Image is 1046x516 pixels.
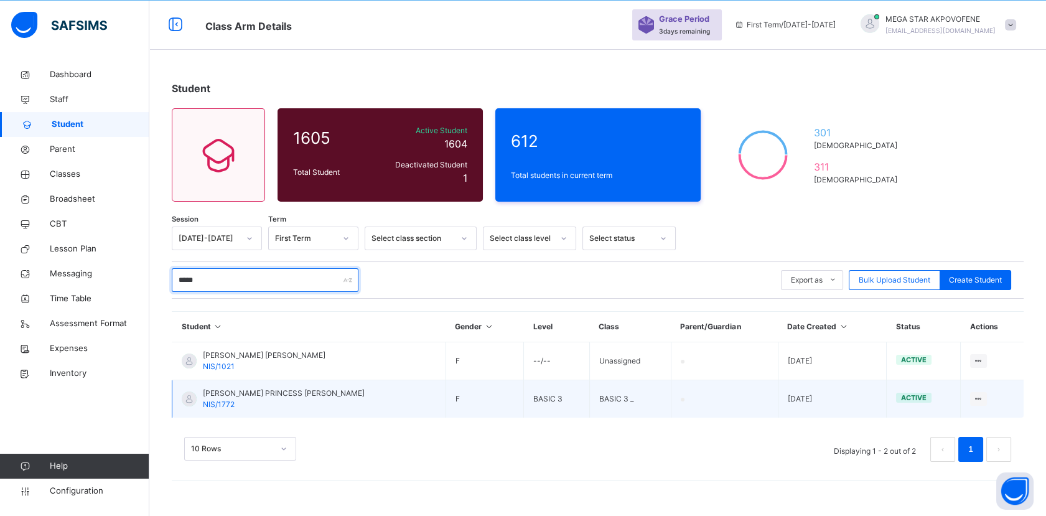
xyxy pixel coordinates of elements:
i: Sort in Ascending Order [483,322,494,331]
span: Student [52,118,149,131]
div: Select class level [490,233,553,244]
span: 3 days remaining [659,27,710,35]
td: BASIC 3 [524,380,590,418]
th: Student [172,312,446,342]
button: Open asap [996,472,1034,510]
th: Class [589,312,671,342]
td: F [446,380,524,418]
div: [DATE]-[DATE] [179,233,239,244]
li: Displaying 1 - 2 out of 2 [824,437,925,462]
span: Messaging [50,268,149,280]
span: [PERSON_NAME] PRINCESS [PERSON_NAME] [203,388,365,399]
div: Total Student [290,164,376,181]
span: Student [172,82,210,95]
span: [DEMOGRAPHIC_DATA] [814,174,903,185]
span: Bulk Upload Student [859,274,930,286]
span: Lesson Plan [50,243,149,255]
th: Date Created [778,312,886,342]
i: Sort in Ascending Order [213,322,223,331]
span: Expenses [50,342,149,355]
i: Sort in Ascending Order [838,322,849,331]
span: Help [50,460,149,472]
span: Session [172,214,198,225]
span: 1 [463,172,467,184]
span: MEGA STAR AKPOVOFENE [885,14,996,25]
th: Level [524,312,590,342]
span: Grace Period [659,13,709,25]
span: [EMAIL_ADDRESS][DOMAIN_NAME] [885,27,996,34]
td: F [446,342,524,380]
span: NIS/1021 [203,362,235,371]
td: BASIC 3 _ [589,380,671,418]
span: [DEMOGRAPHIC_DATA] [814,140,903,151]
span: 301 [814,125,903,140]
button: next page [986,437,1011,462]
span: Create Student [949,274,1002,286]
th: Gender [446,312,524,342]
span: active [901,355,927,364]
a: 1 [964,441,976,457]
span: Deactivated Student [379,159,467,171]
span: Total students in current term [511,170,685,181]
div: 10 Rows [191,443,273,454]
span: 1605 [293,126,373,150]
div: First Term [275,233,335,244]
span: Configuration [50,485,149,497]
div: Select status [589,233,653,244]
span: Broadsheet [50,193,149,205]
th: Actions [961,312,1024,342]
span: 1604 [444,138,467,150]
td: Unassigned [589,342,671,380]
span: [PERSON_NAME] [PERSON_NAME] [203,350,325,361]
span: Active Student [379,125,467,136]
div: MEGA STARAKPOVOFENE [848,14,1022,36]
img: safsims [11,12,107,38]
div: Select class section [371,233,454,244]
th: Status [886,312,960,342]
span: Dashboard [50,68,149,81]
li: 1 [958,437,983,462]
th: Parent/Guardian [671,312,778,342]
span: Parent [50,143,149,156]
span: session/term information [734,19,836,30]
img: sticker-purple.71386a28dfed39d6af7621340158ba97.svg [638,16,654,34]
li: 下一页 [986,437,1011,462]
td: [DATE] [778,342,886,380]
span: Term [268,214,286,225]
span: 311 [814,159,903,174]
span: NIS/1772 [203,400,235,409]
span: Time Table [50,293,149,305]
span: Classes [50,168,149,181]
span: Class Arm Details [205,20,292,32]
span: Inventory [50,367,149,380]
span: active [901,393,927,402]
td: [DATE] [778,380,886,418]
span: Export as [791,274,823,286]
td: --/-- [524,342,590,380]
span: CBT [50,218,149,230]
span: Staff [50,93,149,106]
button: prev page [930,437,955,462]
span: Assessment Format [50,317,149,330]
span: 612 [511,129,685,153]
li: 上一页 [930,437,955,462]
